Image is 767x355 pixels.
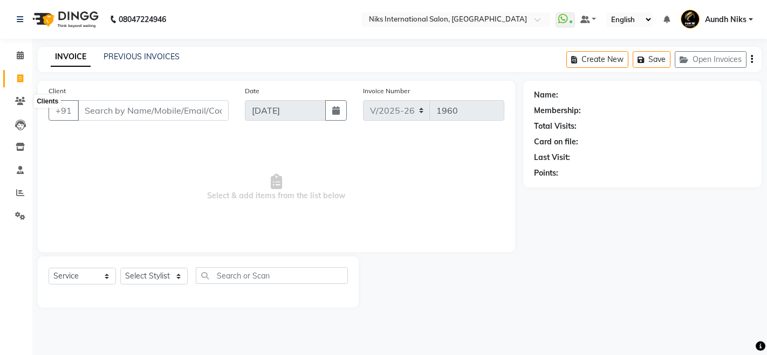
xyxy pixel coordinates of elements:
div: Clients [34,95,61,108]
img: Aundh Niks [681,10,700,29]
img: logo [28,4,101,34]
input: Search by Name/Mobile/Email/Code [78,100,229,121]
div: Name: [534,89,558,101]
label: Date [245,86,259,96]
div: Membership: [534,105,581,116]
div: Points: [534,168,558,179]
a: PREVIOUS INVOICES [104,52,180,61]
button: Open Invoices [675,51,747,68]
label: Client [49,86,66,96]
div: Card on file: [534,136,578,148]
span: Aundh Niks [705,14,747,25]
a: INVOICE [51,47,91,67]
button: Create New [566,51,628,68]
button: +91 [49,100,79,121]
div: Last Visit: [534,152,570,163]
input: Search or Scan [196,267,348,284]
label: Invoice Number [363,86,410,96]
button: Save [633,51,670,68]
b: 08047224946 [119,4,166,34]
span: Select & add items from the list below [49,134,504,241]
div: Total Visits: [534,121,577,132]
